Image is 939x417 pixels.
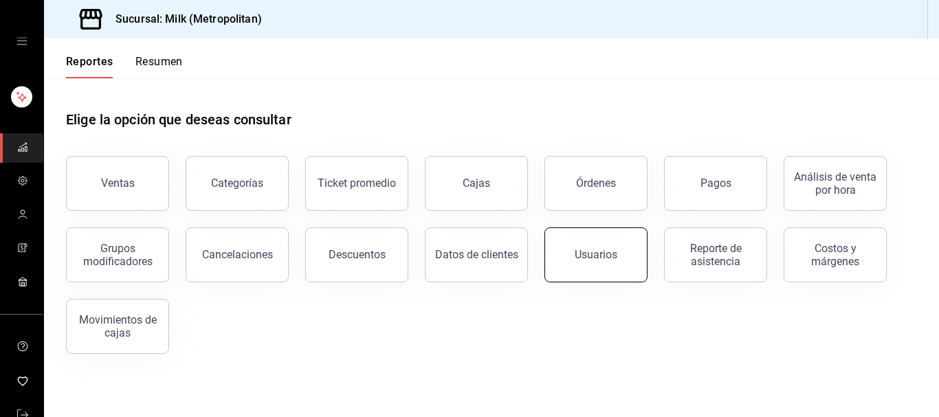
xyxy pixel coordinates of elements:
div: Cajas [463,177,490,190]
button: Ventas [66,156,169,211]
button: Ticket promedio [305,156,408,211]
button: Cajas [425,156,528,211]
div: Ventas [101,177,135,190]
div: Categorías [211,177,263,190]
div: Cancelaciones [202,248,273,261]
div: Análisis de venta por hora [793,170,878,196]
button: Usuarios [544,227,648,282]
button: Costos y márgenes [784,227,887,282]
button: Movimientos de cajas [66,299,169,354]
button: Descuentos [305,227,408,282]
div: Ticket promedio [318,177,396,190]
button: Categorías [186,156,289,211]
div: Grupos modificadores [75,242,160,268]
div: Datos de clientes [435,248,518,261]
div: Descuentos [329,248,386,261]
button: open drawer [16,36,27,47]
button: Resumen [135,55,183,78]
div: Reporte de asistencia [673,242,758,268]
button: Reporte de asistencia [664,227,767,282]
button: Pagos [664,156,767,211]
div: Órdenes [576,177,616,190]
h3: Sucursal: Milk (Metropolitan) [104,11,262,27]
button: Grupos modificadores [66,227,169,282]
h1: Elige la opción que deseas consultar [66,109,291,130]
div: navigation tabs [66,55,183,78]
button: Análisis de venta por hora [784,156,887,211]
button: Órdenes [544,156,648,211]
button: Cancelaciones [186,227,289,282]
div: Movimientos de cajas [75,313,160,339]
div: Pagos [700,177,731,190]
button: Datos de clientes [425,227,528,282]
div: Usuarios [575,248,617,261]
div: Costos y márgenes [793,242,878,268]
button: Reportes [66,55,113,78]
